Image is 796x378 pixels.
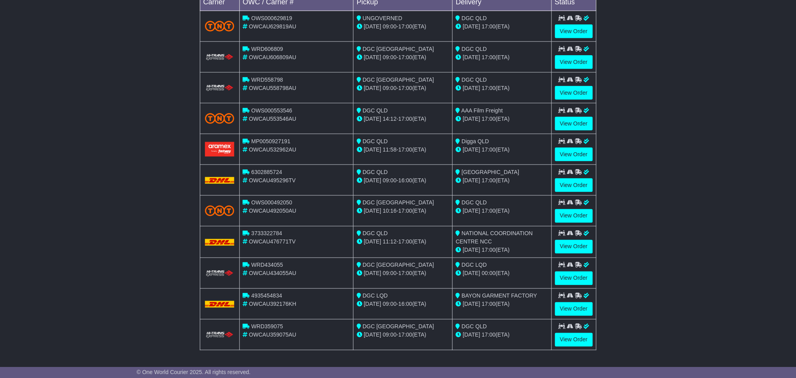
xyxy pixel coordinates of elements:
[363,262,434,268] span: DGC [GEOGRAPHIC_DATA]
[357,115,449,123] div: - (ETA)
[462,169,519,175] span: [GEOGRAPHIC_DATA]
[205,177,235,183] img: DHL.png
[461,107,503,114] span: AAA Film Freight
[251,293,282,299] span: 4935454834
[399,85,412,91] span: 17:00
[399,332,412,338] span: 17:00
[555,209,593,223] a: View Order
[205,21,235,32] img: TNT_Domestic.png
[555,117,593,131] a: View Order
[383,301,397,307] span: 09:00
[363,138,388,144] span: DGC QLD
[383,208,397,214] span: 10:16
[251,230,282,237] span: 3733322784
[357,238,449,246] div: - (ETA)
[251,107,292,114] span: OWS000553546
[399,146,412,153] span: 17:00
[363,169,388,175] span: DGC QLD
[463,116,480,122] span: [DATE]
[482,85,496,91] span: 17:00
[456,331,548,339] div: (ETA)
[399,177,412,183] span: 16:00
[364,208,381,214] span: [DATE]
[357,269,449,278] div: - (ETA)
[249,177,295,183] span: OWCAU495296TV
[383,177,397,183] span: 09:00
[249,54,296,60] span: OWCAU606809AU
[456,230,533,245] span: NATIONAL COORDINATION CENTRE NCC
[363,200,434,206] span: DGC [GEOGRAPHIC_DATA]
[137,369,251,375] span: © One World Courier 2025. All rights reserved.
[462,15,487,21] span: DGC QLD
[399,116,412,122] span: 17:00
[205,270,235,277] img: HiTrans.png
[383,270,397,277] span: 09:00
[555,302,593,316] a: View Order
[462,262,487,268] span: DGC LQD
[205,54,235,61] img: HiTrans.png
[482,332,496,338] span: 17:00
[205,142,235,157] img: Aramex.png
[555,148,593,161] a: View Order
[249,208,296,214] span: OWCAU492050AU
[482,116,496,122] span: 17:00
[482,247,496,253] span: 17:00
[249,332,296,338] span: OWCAU359075AU
[383,54,397,60] span: 09:00
[357,146,449,154] div: - (ETA)
[249,85,296,91] span: OWCAU558798AU
[463,208,480,214] span: [DATE]
[364,146,381,153] span: [DATE]
[462,293,537,299] span: BAYON GARMENT FACTORY
[555,271,593,285] a: View Order
[383,85,397,91] span: 09:00
[251,77,283,83] span: WRD558798
[364,177,381,183] span: [DATE]
[363,293,388,299] span: DGC LQD
[205,239,235,245] img: DHL.png
[555,178,593,192] a: View Order
[364,54,381,60] span: [DATE]
[463,146,480,153] span: [DATE]
[205,301,235,307] img: DHL.png
[482,301,496,307] span: 17:00
[251,15,292,21] span: OWS000629819
[456,84,548,92] div: (ETA)
[357,331,449,339] div: - (ETA)
[462,324,487,330] span: DGC QLD
[482,23,496,30] span: 17:00
[364,332,381,338] span: [DATE]
[249,23,296,30] span: OWCAU629819AU
[399,23,412,30] span: 17:00
[357,207,449,215] div: - (ETA)
[249,270,296,277] span: OWCAU434055AU
[363,46,434,52] span: DGC [GEOGRAPHIC_DATA]
[251,46,283,52] span: WRD606809
[555,24,593,38] a: View Order
[456,176,548,185] div: (ETA)
[482,177,496,183] span: 17:00
[205,113,235,124] img: TNT_Domestic.png
[482,208,496,214] span: 17:00
[364,85,381,91] span: [DATE]
[456,246,548,254] div: (ETA)
[364,116,381,122] span: [DATE]
[364,270,381,277] span: [DATE]
[251,324,283,330] span: WRD359075
[456,115,548,123] div: (ETA)
[383,332,397,338] span: 09:00
[249,116,296,122] span: OWCAU553546AU
[399,301,412,307] span: 16:00
[456,53,548,62] div: (ETA)
[456,269,548,278] div: (ETA)
[456,146,548,154] div: (ETA)
[555,55,593,69] a: View Order
[456,22,548,31] div: (ETA)
[205,84,235,92] img: HiTrans.png
[456,300,548,309] div: (ETA)
[463,85,480,91] span: [DATE]
[363,15,402,21] span: UNGOVERNED
[364,239,381,245] span: [DATE]
[463,247,480,253] span: [DATE]
[463,54,480,60] span: [DATE]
